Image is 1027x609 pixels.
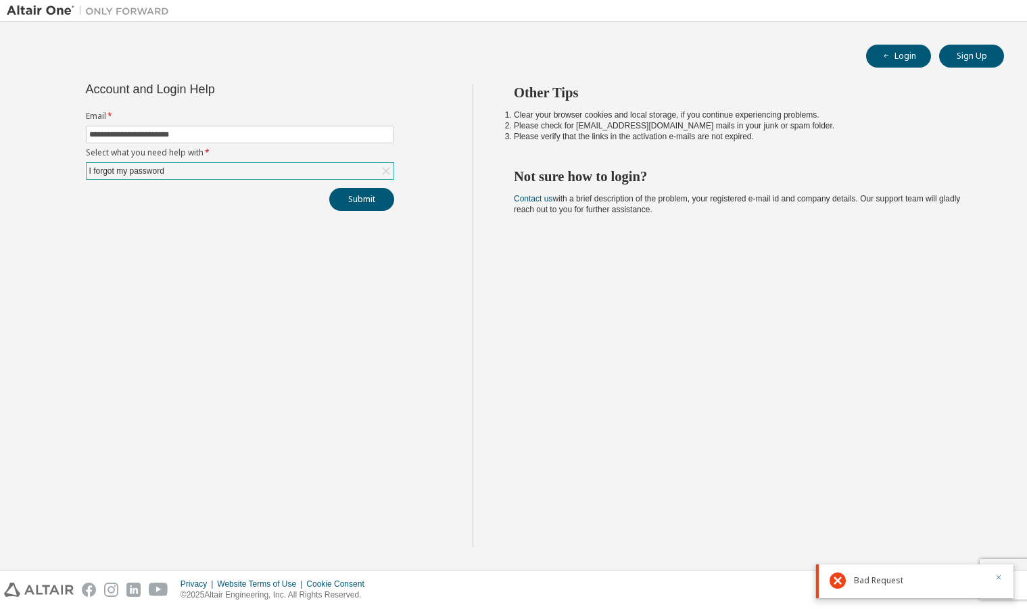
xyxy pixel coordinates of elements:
div: Privacy [181,579,217,589]
div: Cookie Consent [306,579,372,589]
h2: Not sure how to login? [514,168,980,185]
li: Please check for [EMAIL_ADDRESS][DOMAIN_NAME] mails in your junk or spam folder. [514,120,980,131]
p: © 2025 Altair Engineering, Inc. All Rights Reserved. [181,589,373,601]
span: Bad Request [854,575,903,586]
img: linkedin.svg [126,583,141,597]
label: Email [86,111,394,122]
a: Contact us [514,194,552,203]
img: youtube.svg [149,583,168,597]
button: Login [866,45,931,68]
div: I forgot my password [87,163,393,179]
label: Select what you need help with [86,147,394,158]
span: with a brief description of the problem, your registered e-mail id and company details. Our suppo... [514,194,960,214]
img: altair_logo.svg [4,583,74,597]
div: I forgot my password [87,164,166,178]
div: Website Terms of Use [217,579,306,589]
h2: Other Tips [514,84,980,101]
button: Submit [329,188,394,211]
button: Sign Up [939,45,1004,68]
li: Please verify that the links in the activation e-mails are not expired. [514,131,980,142]
img: Altair One [7,4,176,18]
li: Clear your browser cookies and local storage, if you continue experiencing problems. [514,109,980,120]
img: instagram.svg [104,583,118,597]
div: Account and Login Help [86,84,333,95]
img: facebook.svg [82,583,96,597]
